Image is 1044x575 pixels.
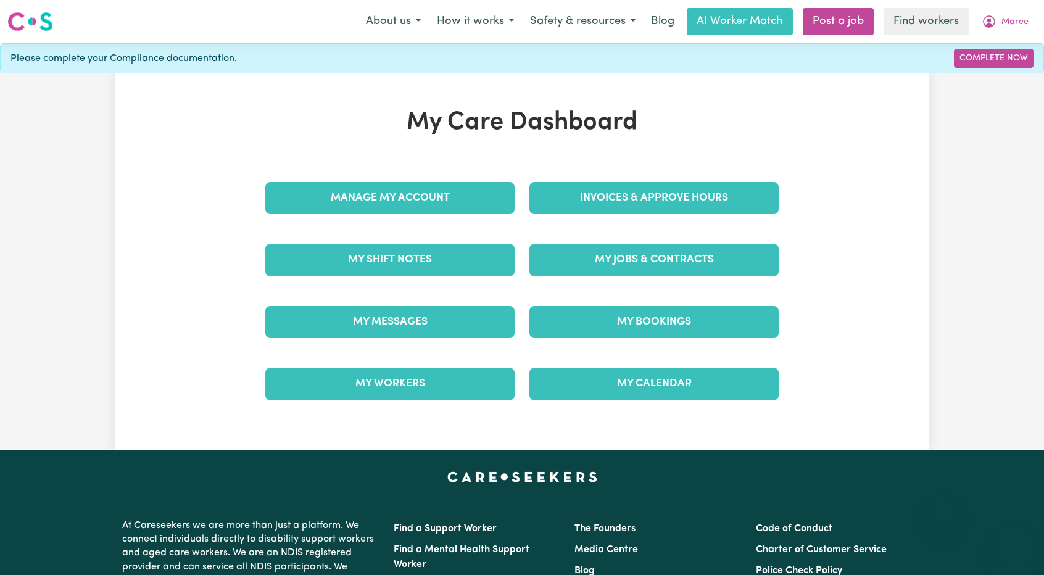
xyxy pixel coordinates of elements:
a: Find workers [884,8,969,35]
button: How it works [429,9,522,35]
a: Find a Support Worker [394,524,497,534]
img: Careseekers logo [7,10,53,33]
h1: My Care Dashboard [258,108,786,138]
a: My Messages [265,306,515,338]
a: Find a Mental Health Support Worker [394,545,529,569]
a: Careseekers home page [447,472,597,482]
iframe: Button to launch messaging window [995,526,1034,565]
a: Complete Now [954,49,1034,68]
a: Blog [644,8,682,35]
a: My Jobs & Contracts [529,244,779,276]
a: Manage My Account [265,182,515,214]
a: Charter of Customer Service [756,545,887,555]
a: Code of Conduct [756,524,832,534]
a: Media Centre [574,545,638,555]
span: Maree [1001,15,1029,29]
a: My Calendar [529,368,779,400]
a: My Bookings [529,306,779,338]
a: My Shift Notes [265,244,515,276]
a: AI Worker Match [687,8,793,35]
button: My Account [974,9,1037,35]
iframe: Close message [930,496,955,521]
a: Post a job [803,8,874,35]
a: My Workers [265,368,515,400]
button: About us [358,9,429,35]
a: Careseekers logo [7,7,53,36]
span: Please complete your Compliance documentation. [10,51,237,66]
button: Safety & resources [522,9,644,35]
a: Invoices & Approve Hours [529,182,779,214]
a: The Founders [574,524,636,534]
